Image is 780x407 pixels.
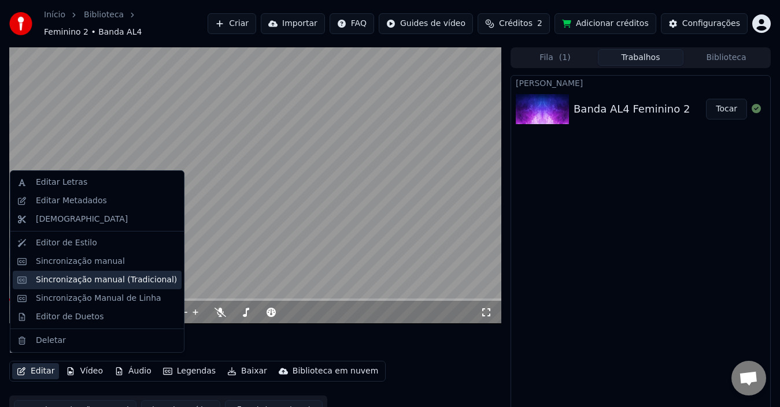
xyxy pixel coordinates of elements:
button: Fila [512,49,598,66]
div: Biblioteca em nuvem [293,365,379,377]
div: Sincronização manual [36,256,125,267]
div: Sincronização Manual de Linha [36,293,161,304]
button: Créditos2 [478,13,550,34]
span: Créditos [499,18,533,29]
button: Adicionar créditos [554,13,656,34]
div: Sincronização manual (Tradicional) [36,274,177,286]
span: 2 [537,18,542,29]
button: Configurações [661,13,748,34]
button: Legendas [158,363,220,379]
a: Biblioteca [84,9,124,21]
div: Banda AL4 Feminino 2 [574,101,690,117]
div: Feminino 2 [9,328,73,345]
button: Criar [208,13,256,34]
button: Vídeo [61,363,108,379]
div: Banda AL4 [9,345,73,356]
div: Configurações [682,18,740,29]
div: Editar Metadados [36,195,107,207]
button: Importar [261,13,325,34]
button: Trabalhos [598,49,683,66]
button: Biblioteca [683,49,769,66]
img: youka [9,12,32,35]
button: Editar [12,363,59,379]
div: Editor de Estilo [36,237,97,249]
div: Deletar [36,335,66,346]
div: Bate-papo aberto [731,361,766,395]
span: Feminino 2 • Banda AL4 [44,27,142,38]
button: FAQ [330,13,374,34]
div: [PERSON_NAME] [511,76,770,89]
button: Tocar [706,99,747,120]
span: ( 1 ) [559,52,571,64]
nav: breadcrumb [44,9,208,38]
div: Editor de Duetos [36,311,103,323]
div: [DEMOGRAPHIC_DATA] [36,214,128,225]
button: Áudio [110,363,156,379]
button: Guides de vídeo [379,13,473,34]
div: Editar Letras [36,177,87,188]
button: Baixar [223,363,272,379]
a: Início [44,9,65,21]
